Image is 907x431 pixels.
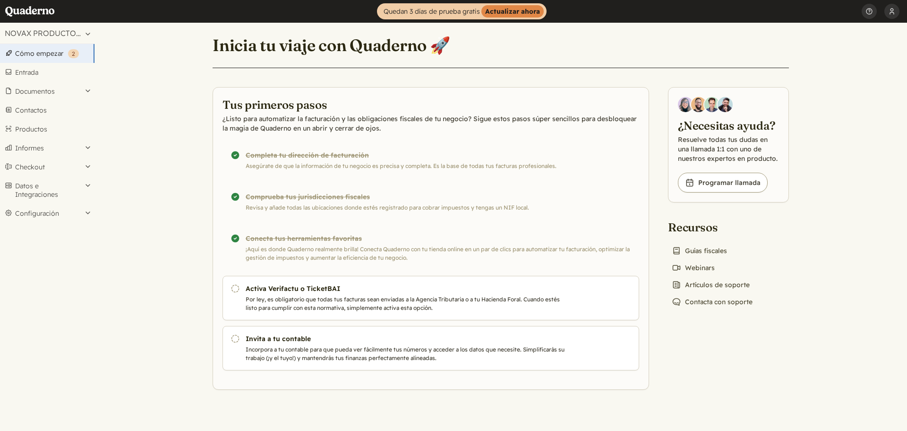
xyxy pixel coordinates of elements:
[246,284,568,293] h3: Activa Verifactu o TicketBAI
[704,97,719,112] img: Ivo Oltmans, Business Developer at Quaderno
[691,97,706,112] img: Jairo Fumero, Account Executive at Quaderno
[246,334,568,343] h3: Invita a tu contable
[718,97,733,112] img: Javier Rubio, DevRel at Quaderno
[222,276,639,320] a: Activa Verifactu o TicketBAI Por ley, es obligatorio que todas tus facturas sean enviadas a la Ag...
[678,97,693,112] img: Diana Carrasco, Account Executive at Quaderno
[668,278,753,291] a: Artículos de soporte
[668,244,731,257] a: Guías fiscales
[678,173,768,193] a: Programar llamada
[668,261,719,274] a: Webinars
[213,35,450,56] h1: Inicia tu viaje con Quaderno 🚀
[668,295,756,308] a: Contacta con soporte
[246,295,568,312] p: Por ley, es obligatorio que todas tus facturas sean enviadas a la Agencia Tributaria o a tu Hacie...
[222,326,639,370] a: Invita a tu contable Incorpora a tu contable para que pueda ver fácilmente tus números y acceder ...
[246,345,568,362] p: Incorpora a tu contable para que pueda ver fácilmente tus números y acceder a los datos que neces...
[377,3,547,19] a: Quedan 3 días de prueba gratisActualizar ahora
[678,118,779,133] h2: ¿Necesitas ayuda?
[222,114,639,133] p: ¿Listo para automatizar la facturación y las obligaciones fiscales de tu negocio? Sigue estos pas...
[222,97,639,112] h2: Tus primeros pasos
[668,220,756,235] h2: Recursos
[678,135,779,163] p: Resuelve todas tus dudas en una llamada 1:1 con uno de nuestros expertos en producto.
[72,50,75,57] span: 2
[481,5,544,18] strong: Actualizar ahora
